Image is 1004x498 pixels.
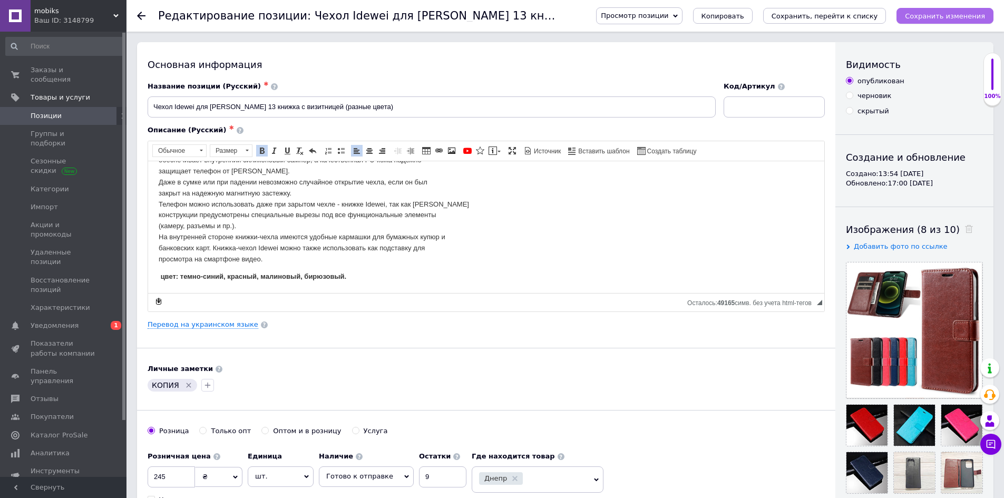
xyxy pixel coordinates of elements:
button: Копировать [693,8,753,24]
span: 1 [111,321,121,330]
strong: цвет: темно-синий, красный, малиновый, бирюзовый. [13,111,199,119]
button: Сохранить изменения [896,8,993,24]
div: Розница [159,426,189,436]
a: Увеличить отступ [405,145,416,157]
a: Добавить видео с YouTube [462,145,473,157]
span: Показатели работы компании [31,339,98,358]
span: шт. [248,466,314,486]
span: Позиции [31,111,62,121]
span: Восстановление позиций [31,276,98,295]
input: Например, H&M женское платье зеленое 38 размер вечернее макси с блестками [148,96,716,118]
div: черновик [857,91,891,101]
span: Код/Артикул [724,82,775,90]
input: Поиск [5,37,124,56]
span: Инструменты вебмастера и SEO [31,466,98,485]
a: Создать таблицу [636,145,698,157]
span: Обычное [153,145,196,157]
div: 100% [984,93,1001,100]
a: Источник [522,145,562,157]
a: Изображение [446,145,457,157]
a: Развернуть [506,145,518,157]
a: Таблица [421,145,432,157]
span: Уведомления [31,321,79,330]
span: Создать таблицу [646,147,697,156]
span: Название позиции (Русский) [148,82,261,90]
b: Единица [248,452,282,460]
span: mobiks [34,6,113,16]
div: Обновлено: 17:00 [DATE] [846,179,983,188]
a: Полужирный (Ctrl+B) [256,145,268,157]
div: Создание и обновление [846,151,983,164]
svg: Удалить метку [184,381,193,389]
h1: Редактирование позиции: Чехол Idewei для Xiaomi Redmi 13 книжка с визитницей (разные цвета) [158,9,749,22]
span: Описание (Русский) [148,126,226,134]
b: Остатки [419,452,451,460]
input: - [419,466,466,487]
div: Основная информация [148,58,825,71]
span: Панель управления [31,367,98,386]
span: Просмотр позиции [601,12,668,19]
a: Уменьшить отступ [392,145,404,157]
a: Перевод на украинском языке [148,320,258,329]
span: Днепр [484,475,507,482]
a: Вставить / удалить маркированный список [335,145,347,157]
a: Обычное [152,144,207,157]
div: Видимость [846,58,983,71]
div: Вернуться назад [137,12,145,20]
div: опубликован [857,76,904,86]
div: Создано: 13:54 [DATE] [846,169,983,179]
input: 0 [148,466,195,487]
a: Вставить иконку [474,145,486,157]
button: Сохранить, перейти к списку [763,8,886,24]
button: Чат с покупателем [980,434,1001,455]
i: Сохранить изменения [905,12,985,20]
a: Размер [210,144,252,157]
a: Убрать форматирование [294,145,306,157]
i: Сохранить, перейти к списку [772,12,878,20]
a: Курсив (Ctrl+I) [269,145,280,157]
div: скрытый [857,106,889,116]
span: Добавить фото по ссылке [854,242,948,250]
span: Аналитика [31,448,70,458]
a: Вставить/Редактировать ссылку (Ctrl+L) [433,145,445,157]
b: Наличие [319,452,353,460]
a: Отменить (Ctrl+Z) [307,145,318,157]
a: По центру [364,145,375,157]
b: Розничная цена [148,452,211,460]
span: Группы и подборки [31,129,98,148]
span: Категории [31,184,69,194]
span: ✱ [229,124,233,131]
div: Ваш ID: 3148799 [34,16,126,25]
a: Вставить / удалить нумерованный список [323,145,334,157]
div: Подсчет символов [687,297,817,307]
span: Товары и услуги [31,93,90,102]
span: Каталог ProSale [31,431,87,440]
span: Заказы и сообщения [31,65,98,84]
span: Характеристики [31,303,90,313]
span: Копировать [701,12,744,20]
span: ₴ [202,473,208,481]
a: По левому краю [351,145,363,157]
span: Покупатели [31,412,74,422]
div: Изображения (8 из 10) [846,223,983,236]
a: Подчеркнутый (Ctrl+U) [281,145,293,157]
a: Вставить сообщение [487,145,502,157]
span: Вставить шаблон [577,147,629,156]
b: Личные заметки [148,365,213,373]
a: По правому краю [376,145,388,157]
span: ✱ [264,81,268,87]
span: КОПИЯ [152,381,179,389]
span: Отзывы [31,394,59,404]
span: Размер [210,145,242,157]
span: Удаленные позиции [31,248,98,267]
div: Только опт [211,426,251,436]
iframe: Визуальный текстовый редактор, F4BE5C2A-AA51-4A8B-92DA-9BA2DA8720E9 [148,161,824,293]
span: 49165 [717,299,735,307]
span: Импорт [31,202,58,212]
span: Готово к отправке [326,472,393,480]
span: Акции и промокоды [31,220,98,239]
b: Где находится товар [472,452,555,460]
span: Сезонные скидки [31,157,98,175]
a: Сделать резервную копию сейчас [153,296,164,307]
div: Оптом и в розницу [273,426,341,436]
